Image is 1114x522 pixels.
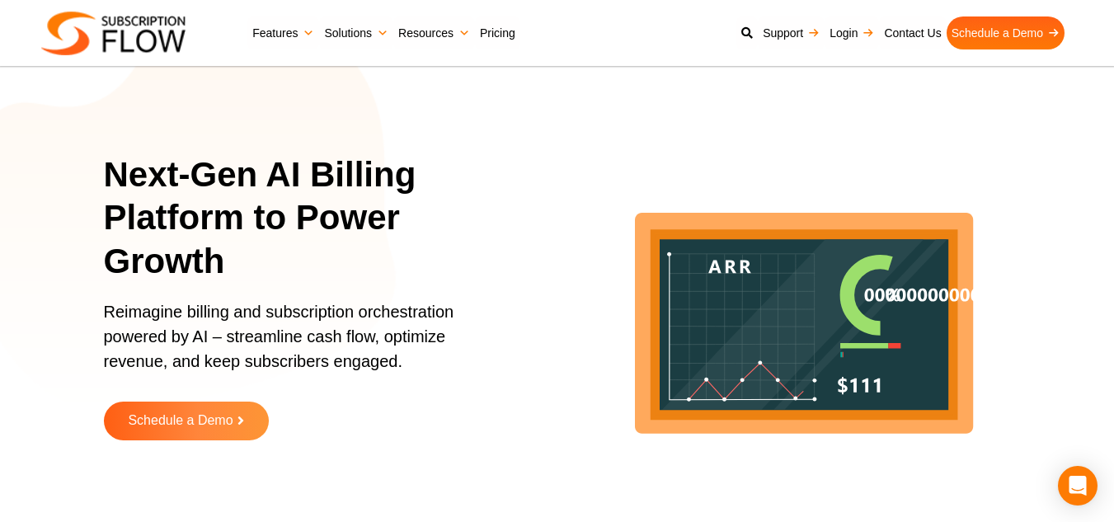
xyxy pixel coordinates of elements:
a: Contact Us [879,16,946,49]
img: Subscriptionflow [41,12,186,55]
span: Schedule a Demo [128,414,233,428]
a: Features [247,16,319,49]
a: Schedule a Demo [947,16,1065,49]
p: Reimagine billing and subscription orchestration powered by AI – streamline cash flow, optimize r... [104,299,494,390]
a: Pricing [475,16,520,49]
a: Resources [393,16,475,49]
div: Open Intercom Messenger [1058,466,1098,506]
h1: Next-Gen AI Billing Platform to Power Growth [104,153,515,284]
a: Support [758,16,825,49]
a: Solutions [319,16,393,49]
a: Login [825,16,879,49]
a: Schedule a Demo [104,402,269,440]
